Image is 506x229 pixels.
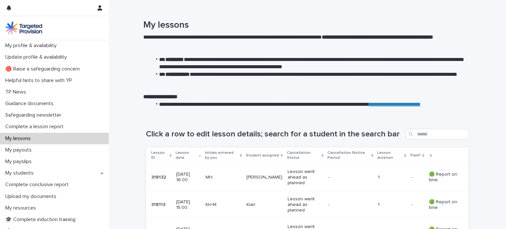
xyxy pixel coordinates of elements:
p: My resources [3,205,41,211]
h1: Click a row to edit lesson details; search for a student in the search bar [146,129,404,139]
p: Lesson date [176,149,197,161]
p: Initials entered by you [205,149,238,161]
p: Helpful hints to share with YP [3,77,77,84]
p: - [411,201,414,208]
p: [DATE] 15:00 [176,199,200,211]
p: 🔴 Raise a safeguarding concern [3,66,85,72]
p: Complete conclusive report [3,182,74,188]
p: 318132 [151,173,167,180]
p: Complete a lesson report [3,124,69,130]
p: MH [206,175,241,180]
p: 🟢 Report on time [429,199,458,211]
p: Paid? [410,152,421,159]
p: 🟢 Report on time [429,172,458,183]
p: 1 [378,202,406,208]
img: M5nRWzHhSzIhMunXDL62 [5,21,42,35]
p: Lesson duration [377,149,403,161]
p: Student assigned [246,152,279,159]
p: 318113 [151,201,167,208]
p: - [328,175,365,180]
h1: My lessons [143,20,466,31]
p: My students [3,170,39,176]
p: [DATE] 16:00 [176,172,200,183]
p: Kian [246,202,282,208]
tr: 318132318132 [DATE] 16:00MH[PERSON_NAME]Lesson went ahead as planned-1-- 🟢 Report on time [146,164,469,191]
p: 🎓 Complete induction training [3,216,81,223]
p: Lesson went ahead as planned [288,196,323,213]
p: KH-M [206,202,241,208]
p: TP News [3,89,31,95]
input: Search [406,129,469,139]
p: Cancellation Status [287,149,320,161]
p: My profile & availability [3,43,62,49]
p: [PERSON_NAME] [246,175,282,180]
p: My payouts [3,147,37,153]
p: Safeguarding newsletter [3,112,67,118]
p: - [411,173,414,180]
p: Update profile & availability [3,54,72,60]
tr: 318113318113 [DATE] 15:00KH-MKianLesson went ahead as planned-1-- 🟢 Report on time [146,191,469,218]
p: Upload my documents [3,193,62,200]
p: My lessons [3,135,36,142]
p: - [328,202,365,208]
p: 1 [378,175,406,180]
p: Lesson went ahead as planned [288,169,323,186]
p: Guidance documents [3,100,59,107]
p: My payslips [3,158,37,165]
p: Lesson ID [151,149,168,161]
p: Cancellation Notice Period [327,149,370,161]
